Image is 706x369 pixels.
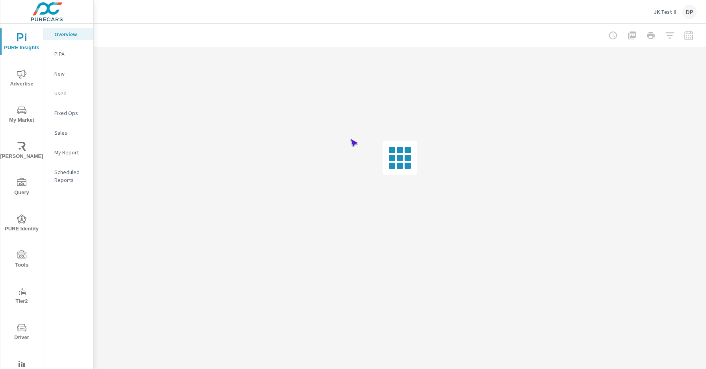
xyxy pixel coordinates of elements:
p: PIPA [54,50,87,58]
p: Fixed Ops [54,109,87,117]
div: Used [43,87,93,99]
div: Fixed Ops [43,107,93,119]
span: Driver [3,323,41,342]
div: My Report [43,146,93,158]
div: New [43,68,93,80]
div: Overview [43,28,93,40]
div: DP [682,5,697,19]
p: My Report [54,148,87,156]
p: JK Test 6 [654,8,676,15]
span: Tools [3,250,41,270]
span: PURE Insights [3,33,41,52]
p: Scheduled Reports [54,168,87,184]
span: Query [3,178,41,197]
p: New [54,70,87,78]
span: Advertise [3,69,41,89]
p: Sales [54,129,87,137]
p: Overview [54,30,87,38]
span: [PERSON_NAME] [3,142,41,161]
span: Tier2 [3,287,41,306]
span: PURE Identity [3,214,41,234]
div: Scheduled Reports [43,166,93,186]
span: My Market [3,106,41,125]
div: Sales [43,127,93,139]
p: Used [54,89,87,97]
div: PIPA [43,48,93,60]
